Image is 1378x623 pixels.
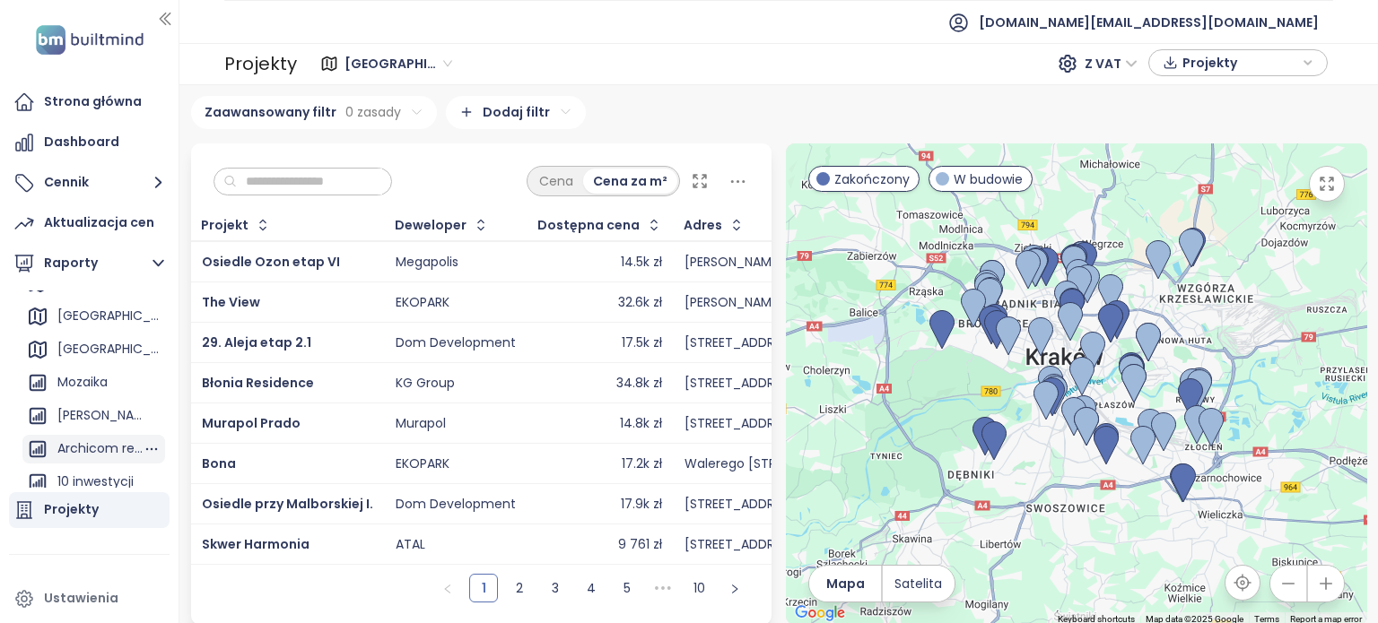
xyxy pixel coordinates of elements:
[622,335,662,351] div: 17.5k zł
[22,368,165,397] div: Mozaika
[621,497,662,513] div: 17.9k zł
[442,584,453,594] span: left
[224,47,297,82] div: Projekty
[9,125,170,160] a: Dashboard
[22,302,165,331] div: [GEOGRAPHIC_DATA]
[22,435,165,463] div: Archicom report
[729,584,740,594] span: right
[9,165,170,201] button: Cennik
[613,574,641,602] li: 5
[446,96,586,129] div: Dodaj filtr
[469,574,498,602] li: 1
[395,220,467,231] div: Deweloper
[57,471,134,493] div: 10 inwestycji
[202,414,301,432] a: Murapol Prado
[57,404,143,427] div: [PERSON_NAME]
[537,220,640,231] div: Dostępna cena
[616,376,662,392] div: 34.8k zł
[809,566,881,601] button: Mapa
[684,220,722,231] div: Adres
[22,335,165,364] div: [GEOGRAPHIC_DATA]
[202,253,340,271] a: Osiedle Ozon etap VI
[57,371,108,394] div: Mozaika
[685,574,713,602] li: 10
[826,574,865,593] span: Mapa
[202,495,373,513] a: Osiedle przy Malborskiej I.
[22,468,165,497] div: 10 inwestycji
[202,535,310,553] a: Skwer Harmonia
[614,575,641,601] a: 5
[1085,50,1138,77] span: Z VAT
[44,131,119,153] div: Dashboard
[883,566,955,601] button: Satelita
[202,293,260,311] a: The View
[9,205,170,241] a: Aktualizacja cen
[9,246,170,281] button: Raporty
[685,456,864,472] div: Walerego [STREET_ADDRESS]
[201,220,249,231] div: Projekt
[44,212,154,234] div: Aktualizacja cen
[396,255,458,271] div: Megapolis
[541,574,570,602] li: 3
[191,96,437,129] div: Zaawansowany filtr
[9,492,170,528] a: Projekty
[31,22,149,58] img: logo
[542,575,569,601] a: 3
[396,376,455,392] div: KG Group
[396,295,449,311] div: EKOPARK
[577,574,606,602] li: 4
[57,437,143,460] div: Archicom report
[9,84,170,120] a: Strona główna
[396,416,446,432] div: Murapol
[685,376,800,392] div: [STREET_ADDRESS]
[649,574,677,602] li: Następne 5 stron
[685,255,899,271] div: [PERSON_NAME][STREET_ADDRESS]
[433,574,462,602] button: left
[979,1,1319,44] span: [DOMAIN_NAME][EMAIL_ADDRESS][DOMAIN_NAME]
[505,574,534,602] li: 2
[621,255,662,271] div: 14.5k zł
[620,416,662,432] div: 14.8k zł
[470,575,497,601] a: 1
[720,574,749,602] li: Następna strona
[685,497,800,513] div: [STREET_ADDRESS]
[685,416,800,432] div: [STREET_ADDRESS]
[22,402,165,430] div: [PERSON_NAME]
[396,497,516,513] div: Dom Development
[202,374,314,392] a: Błonia Residence
[202,454,236,472] span: Bona
[57,305,161,327] div: [GEOGRAPHIC_DATA]
[685,335,800,351] div: [STREET_ADDRESS]
[202,333,311,351] a: 29. Aleja etap 2.1
[618,537,662,553] div: 9 761 zł
[649,574,677,602] span: •••
[44,587,118,610] div: Ustawienia
[57,338,161,360] div: [GEOGRAPHIC_DATA]
[834,169,910,189] span: Zakończony
[685,295,899,311] div: [PERSON_NAME][STREET_ADDRESS]
[685,537,800,553] div: [STREET_ADDRESS]
[583,169,677,194] div: Cena za m²
[44,91,142,113] div: Strona główna
[344,50,452,77] span: Warszawa
[506,575,533,601] a: 2
[396,456,449,472] div: EKOPARK
[1158,49,1318,76] div: button
[622,456,662,472] div: 17.2k zł
[720,574,749,602] button: right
